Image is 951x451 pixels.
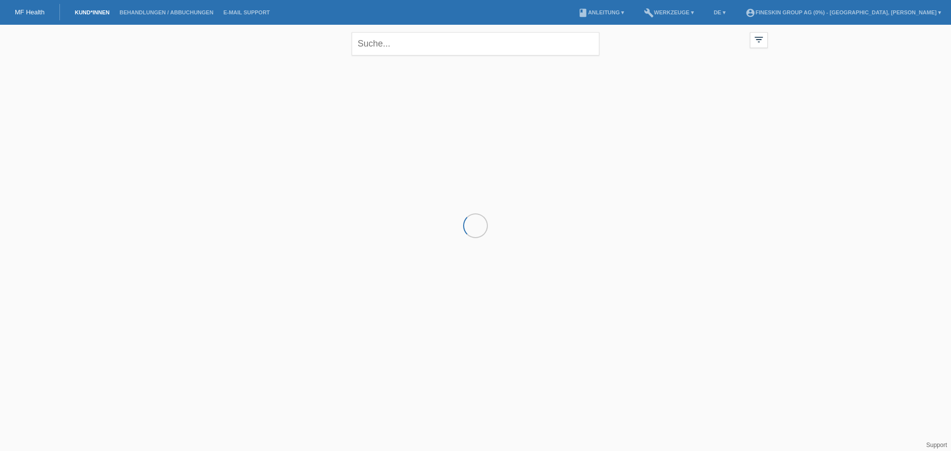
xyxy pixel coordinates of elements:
[644,8,654,18] i: build
[15,8,45,16] a: MF Health
[639,9,699,15] a: buildWerkzeuge ▾
[578,8,588,18] i: book
[745,8,755,18] i: account_circle
[114,9,218,15] a: Behandlungen / Abbuchungen
[926,442,947,449] a: Support
[573,9,629,15] a: bookAnleitung ▾
[70,9,114,15] a: Kund*innen
[740,9,946,15] a: account_circleFineSkin Group AG (0%) - [GEOGRAPHIC_DATA], [PERSON_NAME] ▾
[709,9,731,15] a: DE ▾
[753,34,764,45] i: filter_list
[218,9,275,15] a: E-Mail Support
[352,32,599,55] input: Suche...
